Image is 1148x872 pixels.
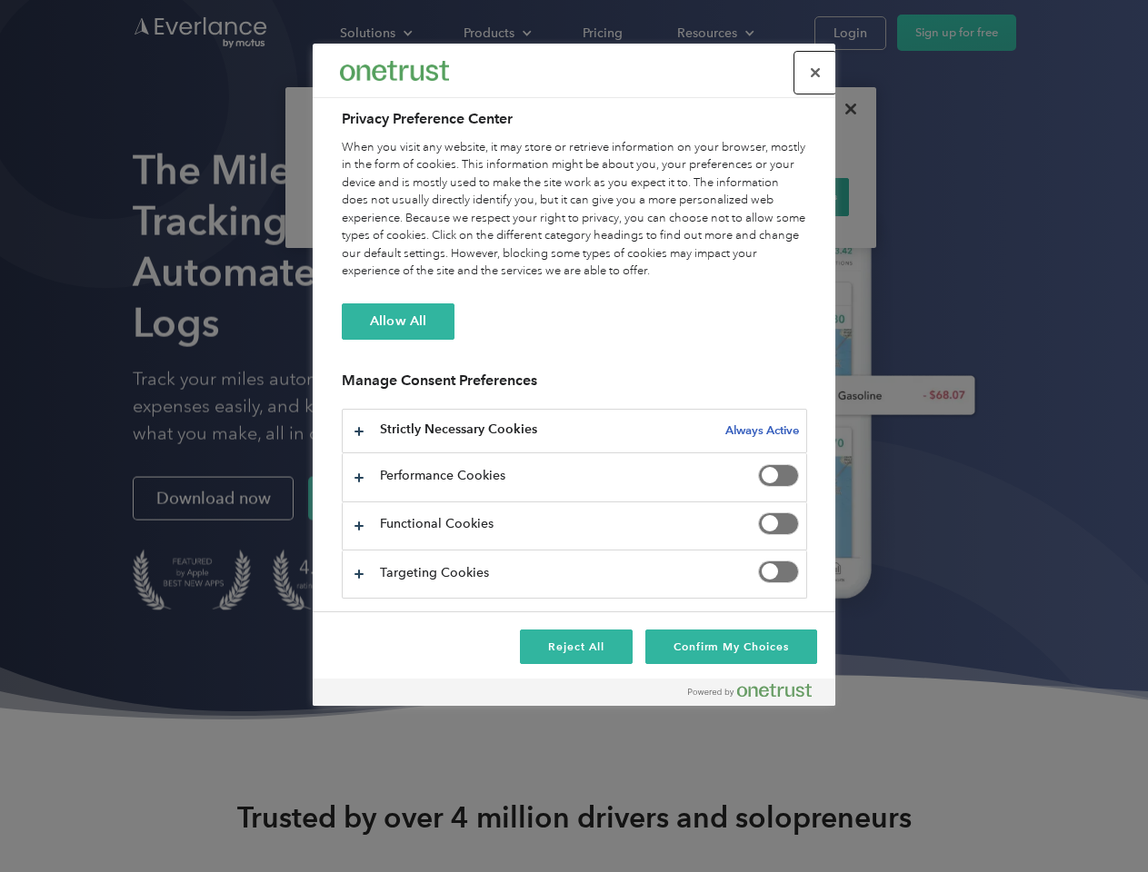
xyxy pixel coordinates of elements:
[688,683,826,706] a: Powered by OneTrust Opens in a new Tab
[313,44,835,706] div: Privacy Preference Center
[342,372,807,400] h3: Manage Consent Preferences
[688,683,812,698] img: Powered by OneTrust Opens in a new Tab
[520,629,633,664] button: Reject All
[340,53,449,89] div: Everlance
[342,108,807,130] h2: Privacy Preference Center
[313,44,835,706] div: Preference center
[645,629,817,664] button: Confirm My Choices
[795,53,835,93] button: Close
[342,303,454,340] button: Allow All
[342,139,807,281] div: When you visit any website, it may store or retrieve information on your browser, mostly in the f...
[340,61,449,80] img: Everlance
